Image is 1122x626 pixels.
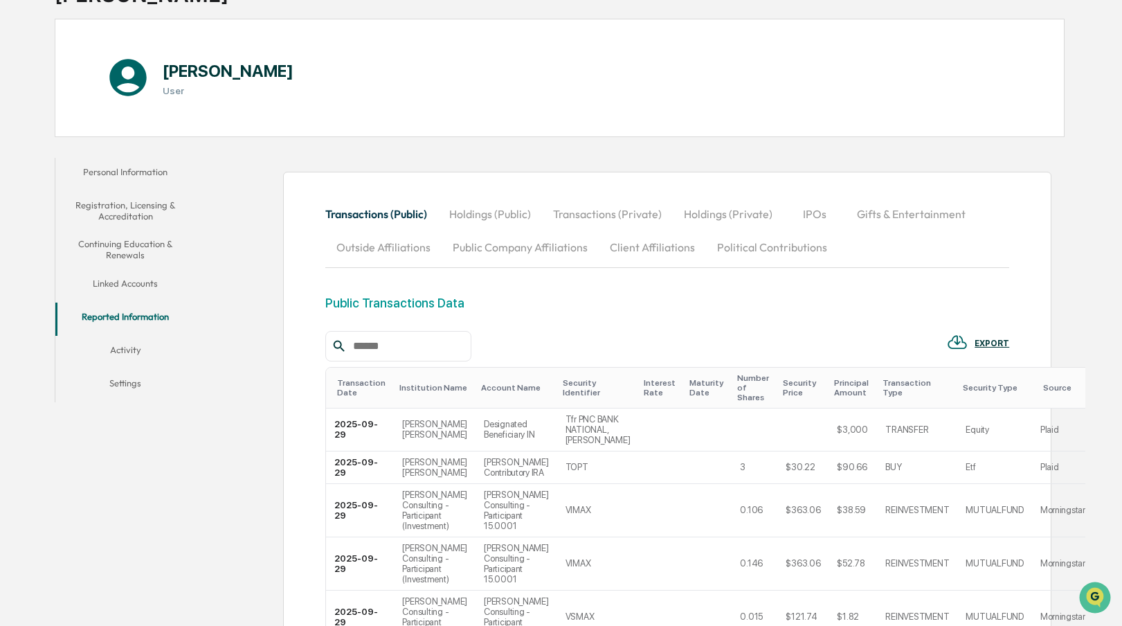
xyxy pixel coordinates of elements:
div: Toggle SortBy [783,378,823,397]
td: 3 [732,451,777,484]
td: VIMAX [557,484,639,537]
td: 2025-09-29 [326,451,394,484]
div: Toggle SortBy [689,378,726,397]
button: Political Contributions [706,231,838,264]
span: Data Lookup [28,310,87,323]
td: MUTUALFUND [957,484,1031,537]
td: [PERSON_NAME] [PERSON_NAME] [394,451,476,484]
span: [DATE] [123,226,151,237]
div: 🗄️ [100,285,111,296]
span: Preclearance [28,283,89,297]
img: 8933085812038_c878075ebb4cc5468115_72.jpg [29,106,54,131]
a: 🔎Data Lookup [8,304,93,329]
div: We're available if you need us! [62,120,190,131]
a: Powered byPylon [98,343,168,354]
button: Reported Information [55,303,196,336]
span: • [115,226,120,237]
button: Linked Accounts [55,269,196,303]
td: $38.59 [829,484,877,537]
button: Start new chat [235,110,252,127]
div: Toggle SortBy [737,373,772,402]
span: • [115,188,120,199]
button: Transactions (Private) [542,197,673,231]
td: Tfr PNC BANK NATIONAL, [PERSON_NAME] [557,409,639,451]
span: [DATE] [123,188,151,199]
button: Settings [55,369,196,402]
td: [PERSON_NAME] Consulting - Participant (Investment) [394,537,476,591]
td: REINVESTMENT [877,537,957,591]
div: EXPORT [975,339,1009,348]
a: 🗄️Attestations [95,278,177,303]
div: Toggle SortBy [337,378,388,397]
td: Plaid [1032,409,1094,451]
h3: User [163,85,293,96]
div: Past conversations [14,154,93,165]
img: Jack Rasmussen [14,175,36,197]
td: 2025-09-29 [326,484,394,537]
button: Outside Affiliations [325,231,442,264]
span: [PERSON_NAME] [43,226,112,237]
td: Morningstar [1032,484,1094,537]
td: $52.78 [829,537,877,591]
td: Morningstar [1032,537,1094,591]
div: Toggle SortBy [834,378,871,397]
td: BUY [877,451,957,484]
button: Activity [55,336,196,369]
td: VIMAX [557,537,639,591]
td: 0.106 [732,484,777,537]
td: Equity [957,409,1031,451]
td: $30.22 [777,451,829,484]
img: 1746055101610-c473b297-6a78-478c-a979-82029cc54cd1 [28,189,39,200]
td: [PERSON_NAME] Consulting - Participant (Investment) [394,484,476,537]
div: Toggle SortBy [399,383,470,393]
img: Jack Rasmussen [14,213,36,235]
td: $3,000 [829,409,877,451]
td: 0.146 [732,537,777,591]
div: Toggle SortBy [563,378,633,397]
td: REINVESTMENT [877,484,957,537]
div: Toggle SortBy [963,383,1026,393]
td: 2025-09-29 [326,409,394,451]
div: Toggle SortBy [644,378,678,397]
button: Holdings (Private) [673,197,784,231]
button: Gifts & Entertainment [846,197,977,231]
p: How can we help? [14,29,252,51]
img: 1746055101610-c473b297-6a78-478c-a979-82029cc54cd1 [28,226,39,238]
a: 🖐️Preclearance [8,278,95,303]
td: TRANSFER [877,409,957,451]
td: Designated Beneficiary IN [476,409,557,451]
td: TOPT [557,451,639,484]
div: secondary tabs example [325,197,1009,264]
span: Pylon [138,343,168,354]
span: [PERSON_NAME] [43,188,112,199]
button: See all [215,151,252,168]
span: Attestations [114,283,172,297]
td: $90.66 [829,451,877,484]
td: [PERSON_NAME] [PERSON_NAME] [394,409,476,451]
div: Toggle SortBy [1043,383,1088,393]
button: Holdings (Public) [438,197,542,231]
div: Start new chat [62,106,227,120]
iframe: Open customer support [1078,580,1115,618]
td: [PERSON_NAME] Contributory IRA [476,451,557,484]
td: MUTUALFUND [957,537,1031,591]
div: Toggle SortBy [481,383,552,393]
td: $363.06 [777,484,829,537]
button: Continuing Education & Renewals [55,230,196,269]
td: [PERSON_NAME] Consulting - Participant 15.0001 [476,484,557,537]
td: Plaid [1032,451,1094,484]
img: 1746055101610-c473b297-6a78-478c-a979-82029cc54cd1 [14,106,39,131]
button: Transactions (Public) [325,197,438,231]
h1: [PERSON_NAME] [163,61,293,81]
td: 2025-09-29 [326,537,394,591]
td: $363.06 [777,537,829,591]
button: Client Affiliations [599,231,706,264]
td: Etf [957,451,1031,484]
img: EXPORT [947,332,968,352]
button: Registration, Licensing & Accreditation [55,191,196,231]
button: IPOs [784,197,846,231]
div: secondary tabs example [55,158,196,402]
button: Personal Information [55,158,196,191]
